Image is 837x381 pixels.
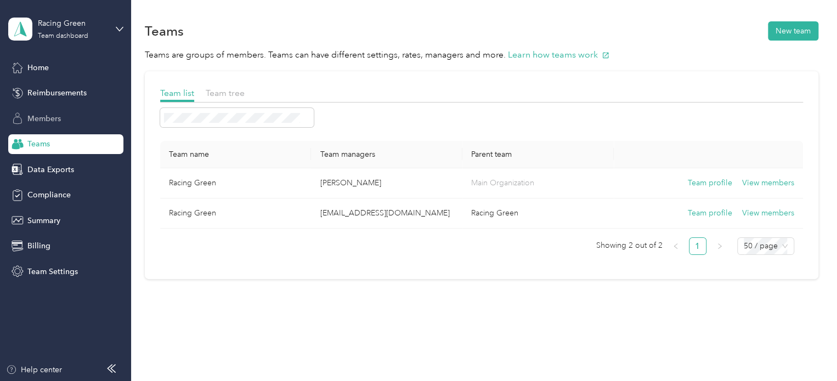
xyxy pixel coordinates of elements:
[27,189,71,201] span: Compliance
[711,237,728,255] li: Next Page
[6,364,62,376] button: Help center
[27,215,60,226] span: Summary
[27,62,49,73] span: Home
[320,177,454,189] p: [PERSON_NAME]
[596,237,663,254] span: Showing 2 out of 2
[38,18,106,29] div: Racing Green
[737,237,794,255] div: Page Size
[160,198,312,229] td: Racing Green
[160,168,312,198] td: Racing Green
[206,88,245,98] span: Team tree
[145,48,818,62] p: Teams are groups of members. Teams can have different settings, rates, managers and more.
[38,33,88,39] div: Team dashboard
[667,237,685,255] li: Previous Page
[462,198,614,229] td: Racing Green
[160,88,194,98] span: Team list
[27,240,50,252] span: Billing
[27,164,74,175] span: Data Exports
[27,138,50,150] span: Teams
[744,238,788,254] span: 50 / page
[689,237,706,255] li: 1
[742,207,794,219] button: View members
[320,207,454,219] p: [EMAIL_ADDRESS][DOMAIN_NAME]
[742,177,794,189] button: View members
[776,320,837,381] iframe: Everlance-gr Chat Button Frame
[711,237,728,255] button: right
[689,238,706,254] a: 1
[471,177,605,189] p: Main Organization
[27,113,61,124] span: Members
[27,87,87,99] span: Reimbursements
[27,266,78,277] span: Team Settings
[716,243,723,249] span: right
[672,243,679,249] span: left
[768,21,818,41] button: New team
[688,177,732,189] button: Team profile
[462,141,614,168] th: Parent team
[462,168,614,198] td: Main Organization
[160,141,312,168] th: Team name
[667,237,685,255] button: left
[311,141,462,168] th: Team managers
[145,25,184,37] h1: Teams
[688,207,732,219] button: Team profile
[508,48,609,62] button: Learn how teams work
